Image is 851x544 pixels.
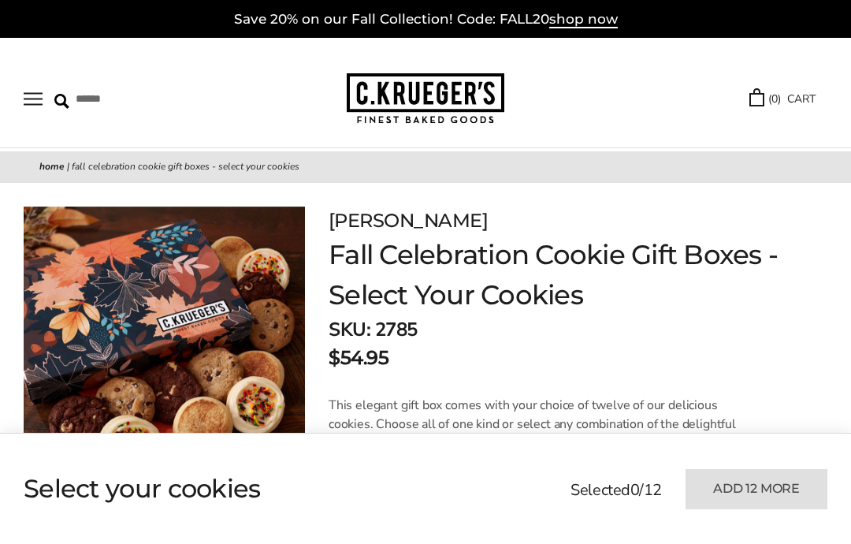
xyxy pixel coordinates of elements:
p: Selected / [570,479,662,502]
strong: SKU: [329,317,370,342]
img: Fall Celebration Cookie Gift Boxes - Select Your Cookies [24,207,305,488]
span: | [67,160,69,173]
button: Open navigation [24,92,43,106]
h1: Fall Celebration Cookie Gift Boxes - Select Your Cookies [329,235,827,315]
p: This elegant gift box comes with your choice of twelve of our delicious cookies. Choose all of on... [329,396,760,490]
span: shop now [549,11,618,28]
span: 2785 [375,317,418,342]
a: (0) CART [749,90,816,108]
nav: breadcrumbs [39,159,812,175]
p: $54.95 [329,344,388,372]
span: 0 [630,479,640,501]
img: C.KRUEGER'S [347,73,504,125]
span: 12 [644,479,662,501]
img: Search [54,94,69,109]
a: Home [39,160,65,173]
p: [PERSON_NAME] [329,207,827,235]
input: Search [54,87,216,111]
button: Add 12 more [686,469,827,509]
a: Save 20% on our Fall Collection! Code: FALL20shop now [234,11,618,28]
span: Fall Celebration Cookie Gift Boxes - Select Your Cookies [72,160,299,173]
